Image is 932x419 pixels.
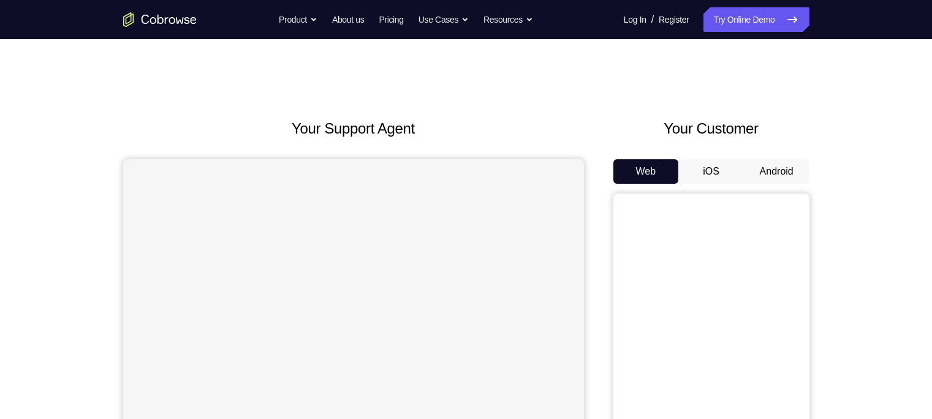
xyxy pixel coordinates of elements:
button: Web [613,159,679,184]
a: Pricing [379,7,403,32]
a: Go to the home page [123,12,197,27]
button: Resources [483,7,533,32]
a: Register [659,7,689,32]
h2: Your Customer [613,118,809,140]
h2: Your Support Agent [123,118,584,140]
button: Use Cases [419,7,469,32]
button: Product [279,7,317,32]
a: About us [332,7,364,32]
button: iOS [678,159,744,184]
span: / [651,12,654,27]
button: Android [744,159,809,184]
a: Log In [624,7,646,32]
a: Try Online Demo [703,7,809,32]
